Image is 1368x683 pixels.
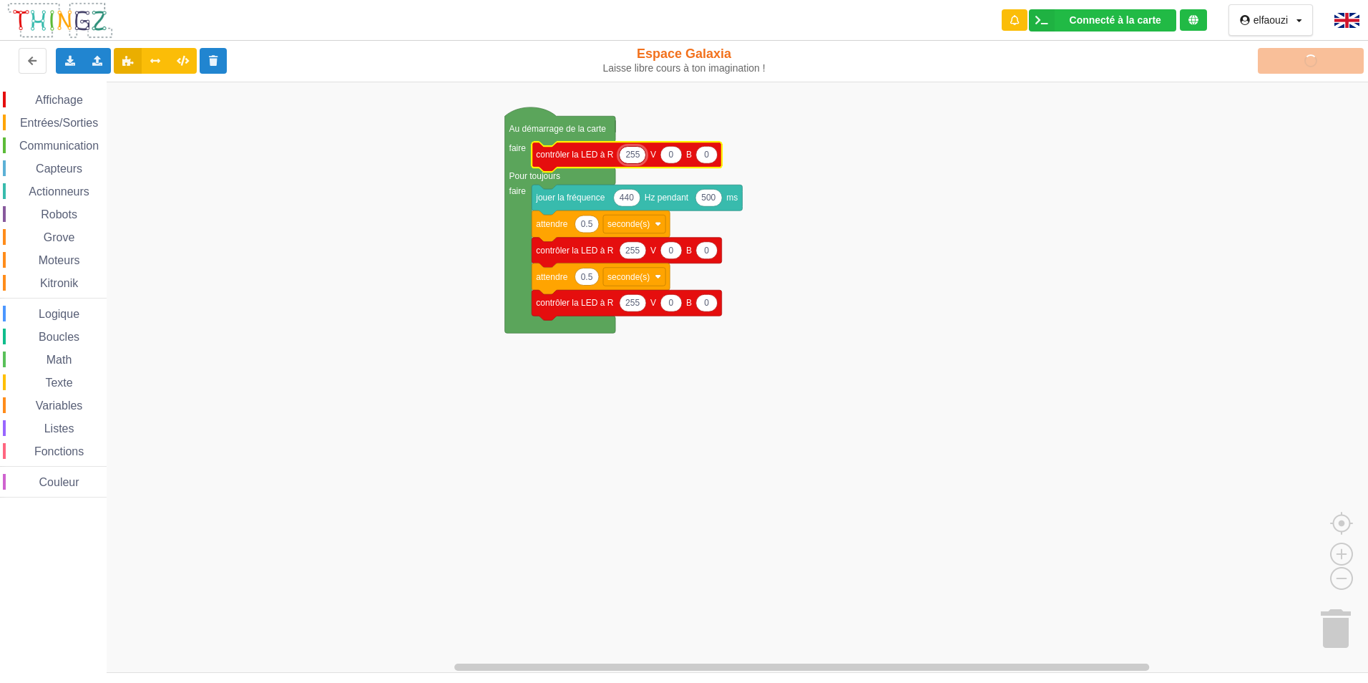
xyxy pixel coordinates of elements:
[669,298,674,308] text: 0
[1070,15,1161,25] div: Connecté à la carte
[536,298,613,308] text: contrôler la LED à R
[32,445,86,457] span: Fonctions
[42,422,77,435] span: Listes
[704,298,709,308] text: 0
[36,254,82,266] span: Moteurs
[509,143,527,153] text: faire
[536,271,567,281] text: attendre
[17,140,101,152] span: Communication
[18,117,100,129] span: Entrées/Sorties
[536,246,613,256] text: contrôler la LED à R
[669,150,674,160] text: 0
[726,193,738,203] text: ms
[581,271,593,281] text: 0.5
[34,163,84,175] span: Capteurs
[650,298,656,308] text: V
[37,476,82,488] span: Couleur
[704,150,709,160] text: 0
[535,193,605,203] text: jouer la fréquence
[39,208,79,221] span: Robots
[650,150,656,160] text: V
[36,331,82,343] span: Boucles
[607,219,650,229] text: seconde(s)
[645,193,689,203] text: Hz pendant
[41,231,77,243] span: Grove
[44,354,74,366] span: Math
[536,150,613,160] text: contrôler la LED à R
[509,186,527,196] text: faire
[43,377,74,389] span: Texte
[625,298,640,308] text: 255
[701,193,715,203] text: 500
[620,193,634,203] text: 440
[669,246,674,256] text: 0
[1180,9,1206,31] div: Tu es connecté au serveur de création de Thingz
[704,246,709,256] text: 0
[686,246,692,256] text: B
[650,246,656,256] text: V
[38,277,80,289] span: Kitronik
[686,150,692,160] text: B
[33,94,84,106] span: Affichage
[581,219,593,229] text: 0.5
[6,1,114,39] img: thingz_logo.png
[509,124,607,134] text: Au démarrage de la carte
[565,62,803,74] div: Laisse libre cours à ton imagination !
[565,46,803,74] div: Espace Galaxia
[34,399,85,412] span: Variables
[536,219,567,229] text: attendre
[36,308,82,320] span: Logique
[26,185,92,198] span: Actionneurs
[509,171,560,181] text: Pour toujours
[1334,13,1359,28] img: gb.png
[1254,15,1288,25] div: elfaouzi
[625,246,640,256] text: 255
[686,298,692,308] text: B
[1029,9,1176,32] div: Ta base fonctionne bien !
[607,271,650,281] text: seconde(s)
